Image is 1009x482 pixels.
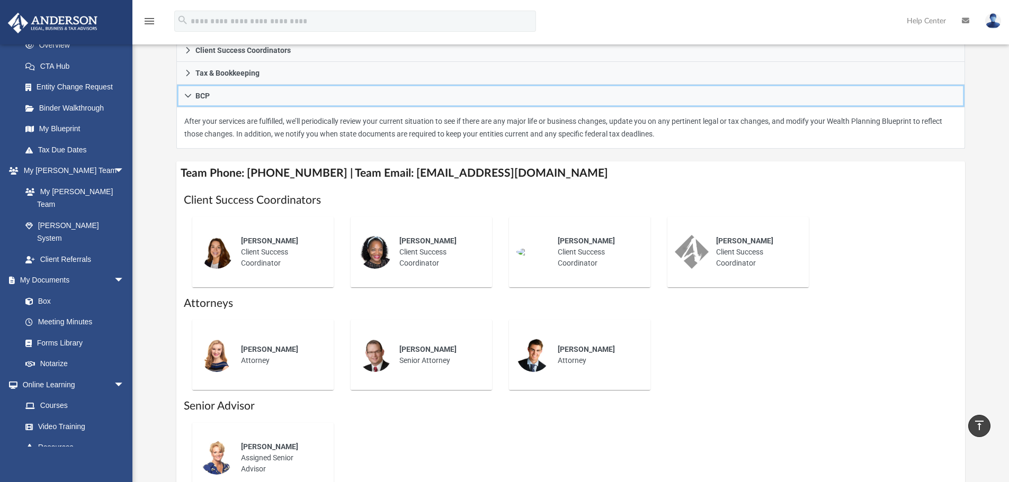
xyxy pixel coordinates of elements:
[516,338,550,372] img: thumbnail
[184,296,958,311] h1: Attorneys
[114,270,135,292] span: arrow_drop_down
[15,416,130,437] a: Video Training
[358,235,392,269] img: thumbnail
[558,237,615,245] span: [PERSON_NAME]
[15,35,140,56] a: Overview
[200,441,234,475] img: thumbnail
[241,237,298,245] span: [PERSON_NAME]
[973,419,986,432] i: vertical_align_top
[241,442,298,451] span: [PERSON_NAME]
[716,237,773,245] span: [PERSON_NAME]
[968,415,990,437] a: vertical_align_top
[15,181,130,215] a: My [PERSON_NAME] Team
[516,248,550,256] img: thumbnail
[241,345,298,353] span: [PERSON_NAME]
[7,270,135,291] a: My Documentsarrow_drop_down
[184,398,958,414] h1: Senior Advisor
[985,13,1001,29] img: User Pic
[184,193,958,208] h1: Client Success Coordinators
[15,119,135,140] a: My Blueprint
[15,215,135,249] a: [PERSON_NAME] System
[399,345,457,353] span: [PERSON_NAME]
[143,15,156,28] i: menu
[675,235,709,269] img: thumbnail
[15,395,135,416] a: Courses
[15,77,140,98] a: Entity Change Request
[5,13,101,33] img: Anderson Advisors Platinum Portal
[184,115,958,141] p: After your services are fulfilled, we’ll periodically review your current situation to see if the...
[176,161,966,185] h4: Team Phone: [PHONE_NUMBER] | Team Email: [EMAIL_ADDRESS][DOMAIN_NAME]
[176,85,966,107] a: BCP
[15,139,140,160] a: Tax Due Dates
[234,337,326,374] div: Attorney
[15,290,130,312] a: Box
[392,228,485,276] div: Client Success Coordinator
[558,345,615,353] span: [PERSON_NAME]
[15,97,140,119] a: Binder Walkthrough
[177,14,189,26] i: search
[550,228,643,276] div: Client Success Coordinator
[358,338,392,372] img: thumbnail
[550,337,643,374] div: Attorney
[15,249,135,270] a: Client Referrals
[399,237,457,245] span: [PERSON_NAME]
[200,338,234,372] img: thumbnail
[392,337,485,374] div: Senior Attorney
[176,39,966,62] a: Client Success Coordinators
[114,374,135,396] span: arrow_drop_down
[15,312,135,333] a: Meeting Minutes
[114,160,135,182] span: arrow_drop_down
[234,228,326,276] div: Client Success Coordinator
[234,434,326,482] div: Assigned Senior Advisor
[709,228,801,276] div: Client Success Coordinator
[15,56,140,77] a: CTA Hub
[7,374,135,395] a: Online Learningarrow_drop_down
[200,235,234,269] img: thumbnail
[143,20,156,28] a: menu
[15,332,130,353] a: Forms Library
[195,69,260,77] span: Tax & Bookkeeping
[195,92,210,99] span: BCP
[7,160,135,181] a: My [PERSON_NAME] Teamarrow_drop_down
[176,107,966,149] div: BCP
[15,437,135,458] a: Resources
[176,62,966,85] a: Tax & Bookkeeping
[15,353,135,375] a: Notarize
[195,47,291,54] span: Client Success Coordinators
